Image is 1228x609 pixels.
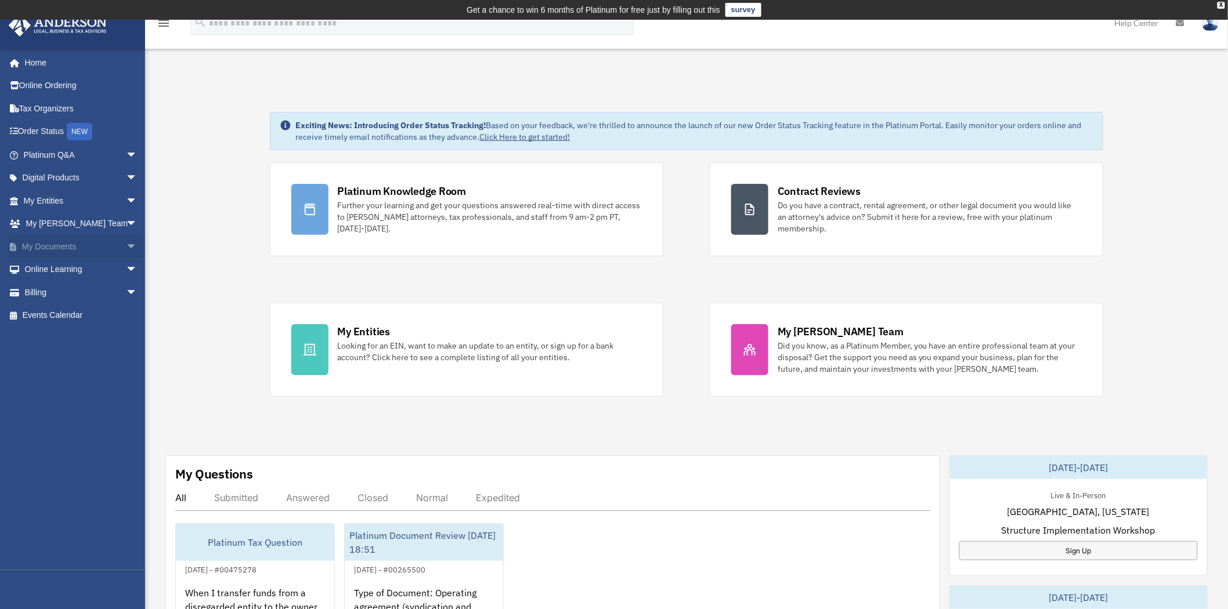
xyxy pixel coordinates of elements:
div: Do you have a contract, rental agreement, or other legal document you would like an attorney's ad... [778,200,1082,234]
div: Normal [416,492,448,503]
a: Platinum Knowledge Room Further your learning and get your questions answered real-time with dire... [270,162,663,256]
div: NEW [67,123,92,140]
div: Live & In-Person [1042,488,1115,501]
span: arrow_drop_down [126,189,149,213]
span: arrow_drop_down [126,258,149,282]
a: survey [725,3,761,17]
a: My Documentsarrow_drop_down [8,235,155,258]
a: Online Ordering [8,74,155,97]
div: Platinum Tax Question [176,524,334,561]
a: Events Calendar [8,304,155,327]
span: arrow_drop_down [126,235,149,259]
img: Anderson Advisors Platinum Portal [5,14,110,37]
div: Further your learning and get your questions answered real-time with direct access to [PERSON_NAM... [338,200,642,234]
div: Contract Reviews [778,184,861,198]
i: search [194,16,207,28]
img: User Pic [1202,14,1219,31]
span: Structure Implementation Workshop [1002,523,1155,537]
div: [DATE]-[DATE] [950,456,1207,479]
div: [DATE] - #00265500 [345,563,435,575]
div: Submitted [214,492,258,503]
a: My [PERSON_NAME] Teamarrow_drop_down [8,212,155,235]
span: arrow_drop_down [126,281,149,304]
div: Answered [286,492,330,503]
a: My [PERSON_NAME] Team Did you know, as a Platinum Member, you have an entire professional team at... [710,303,1103,397]
div: Looking for an EIN, want to make an update to an entity, or sign up for a bank account? Click her... [338,340,642,363]
strong: Exciting News: Introducing Order Status Tracking! [296,120,486,130]
a: Tax Organizers [8,97,155,120]
a: Billingarrow_drop_down [8,281,155,304]
a: Platinum Q&Aarrow_drop_down [8,143,155,166]
a: My Entities Looking for an EIN, want to make an update to an entity, or sign up for a bank accoun... [270,303,663,397]
div: Based on your feedback, we're thrilled to announce the launch of our new Order Status Tracking fe... [296,119,1094,143]
div: All [175,492,186,503]
div: My Questions [175,465,253,483]
a: Online Learningarrow_drop_down [8,258,155,281]
a: menu [157,20,171,30]
a: Contract Reviews Do you have a contract, rental agreement, or other legal document you would like... [710,162,1103,256]
div: Did you know, as a Platinum Member, you have an entire professional team at your disposal? Get th... [778,340,1082,375]
div: My [PERSON_NAME] Team [778,324,904,339]
span: arrow_drop_down [126,143,149,167]
div: My Entities [338,324,390,339]
a: Home [8,51,149,74]
a: Click Here to get started! [480,132,570,142]
div: [DATE]-[DATE] [950,586,1207,609]
div: [DATE] - #00475278 [176,563,266,575]
div: Expedited [476,492,520,503]
span: [GEOGRAPHIC_DATA], [US_STATE] [1007,505,1150,519]
div: close [1218,2,1225,9]
a: Order StatusNEW [8,120,155,144]
div: Closed [357,492,388,503]
i: menu [157,16,171,30]
a: My Entitiesarrow_drop_down [8,189,155,212]
span: arrow_drop_down [126,212,149,236]
div: Get a chance to win 6 months of Platinum for free just by filling out this [467,3,720,17]
div: Platinum Knowledge Room [338,184,467,198]
a: Digital Productsarrow_drop_down [8,166,155,190]
a: Sign Up [959,541,1198,560]
div: Platinum Document Review [DATE] 18:51 [345,524,503,561]
span: arrow_drop_down [126,166,149,190]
